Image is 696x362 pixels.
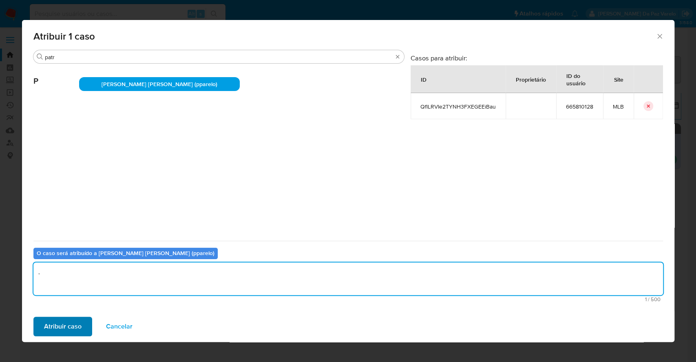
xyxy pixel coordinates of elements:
span: Máximo de 500 caracteres [36,297,661,302]
button: Apagar busca [394,53,401,60]
span: QflLRVIe2TYNH3FXEGEEiBau [420,103,496,110]
div: assign-modal [22,20,674,342]
button: Procurar [37,53,43,60]
span: Atribuir 1 caso [33,31,656,41]
textarea: . [33,262,663,295]
span: 665810128 [566,103,593,110]
span: MLB [613,103,624,110]
h3: Casos para atribuir: [411,54,663,62]
div: Site [604,69,633,89]
span: Atribuir caso [44,318,82,335]
input: Analista de pesquisa [45,53,393,61]
span: P [33,64,79,86]
div: Proprietário [506,69,556,89]
button: Fechar a janela [656,32,663,40]
button: Atribuir caso [33,317,92,336]
div: [PERSON_NAME] [PERSON_NAME] (pparelo) [79,77,240,91]
button: Cancelar [95,317,143,336]
button: icon-button [643,101,653,111]
span: Cancelar [106,318,133,335]
b: O caso será atribuído a [PERSON_NAME] [PERSON_NAME] (pparelo) [37,249,214,257]
div: ID [411,69,436,89]
div: ID do usuário [557,66,603,93]
span: [PERSON_NAME] [PERSON_NAME] (pparelo) [102,80,217,88]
